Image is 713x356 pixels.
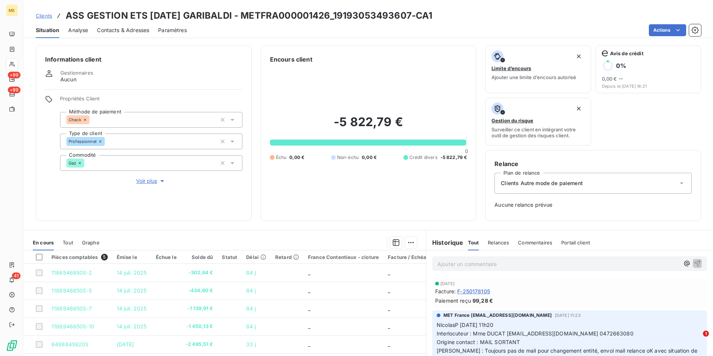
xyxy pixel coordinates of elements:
span: -1 139,91 € [186,305,213,312]
span: 0,00 € [362,154,377,161]
input: Ajouter une valeur [105,138,111,145]
span: NicolasP [DATE] 11h20 [437,322,493,328]
span: Échu [276,154,287,161]
span: [DATE] 11:23 [555,313,581,318]
span: MET France [EMAIL_ADDRESS][DOMAIN_NAME] [443,312,552,319]
span: _ [388,341,390,347]
span: 1186946850S-5 [51,287,92,294]
span: -302,64 € [186,269,213,277]
span: 84 j [246,323,256,330]
span: 1186946850S-10 [51,323,94,330]
span: [DATE] [440,281,455,286]
span: Commentaires [518,240,552,246]
span: 0 [465,148,468,154]
span: 5 [101,254,108,260]
span: Professionnel [69,139,97,144]
span: Clients Autre mode de paiement [501,179,583,187]
h2: -5 822,79 € [270,115,467,137]
span: +99 [8,72,21,78]
span: En cours [33,240,54,246]
h6: Historique [426,238,464,247]
span: Tout [63,240,73,246]
span: Clients [36,13,52,19]
span: 33 j [246,341,256,347]
button: Gestion du risqueSurveiller ce client en intégrant votre outil de gestion des risques client. [485,98,591,146]
span: 14 juil. 2025 [117,287,147,294]
span: 0,00 € [289,154,304,161]
span: 1186946850S-7 [51,305,92,312]
span: [DATE] [117,341,134,347]
span: Check [69,118,81,122]
h6: 0 % [616,62,626,69]
a: Clients [36,12,52,19]
span: Non-échu [337,154,359,161]
span: 1186946850S-2 [51,269,92,276]
span: -2 495,51 € [186,341,213,348]
img: Logo LeanPay [6,340,18,352]
span: Surveiller ce client en intégrant votre outil de gestion des risques client. [491,127,584,138]
span: Tout [468,240,479,246]
span: _ [308,269,310,276]
span: Origine contact : MAIL SORTANT [437,339,520,345]
span: 14 juil. 2025 [117,269,147,276]
div: ME [6,4,18,16]
span: F-250178105 [457,287,490,295]
div: Retard [275,254,299,260]
span: Avis de crédit [610,50,644,56]
span: Analyse [68,26,88,34]
span: 41 [12,272,21,279]
span: 6488645920S [51,341,89,347]
span: Interlocuteur : Mme DUCAT [EMAIL_ADDRESS][DOMAIN_NAME] 0472663080 [437,330,634,337]
span: Relances [488,240,509,246]
span: -434,60 € [186,287,213,294]
span: Gaz [69,161,76,165]
h6: Informations client [45,55,242,64]
span: Depuis le [DATE] 16:21 [602,84,695,88]
span: _ [308,341,310,347]
span: _ [308,287,310,294]
span: _ [388,323,390,330]
span: Graphe [82,240,100,246]
span: _ [388,305,390,312]
span: Gestionnaires [60,70,93,76]
span: Contacts & Adresses [97,26,149,34]
span: 14 juil. 2025 [117,305,147,312]
iframe: Intercom live chat [688,331,706,349]
span: Propriétés Client [60,96,242,106]
span: Voir plus [136,177,166,185]
div: Échue le [156,254,177,260]
span: Aucun [60,76,76,83]
span: Limite d’encours [491,65,531,71]
span: 84 j [246,287,256,294]
span: _ [388,269,390,276]
input: Ajouter une valeur [84,160,90,166]
input: Ajouter une valeur [89,116,95,123]
span: Paramètres [158,26,187,34]
span: Crédit divers [409,154,437,161]
div: Solde dû [186,254,213,260]
div: Statut [222,254,237,260]
button: Actions [649,24,686,36]
span: 84 j [246,269,256,276]
span: _ [388,287,390,294]
div: Facture / Echéancier [388,254,439,260]
span: _ [308,305,310,312]
span: -5 822,79 € [440,154,467,161]
button: Voir plus [60,177,242,185]
span: _ [308,323,310,330]
span: Portail client [561,240,590,246]
span: 84 j [246,305,256,312]
div: Délai [246,254,266,260]
span: 14 juil. 2025 [117,323,147,330]
button: Limite d’encoursAjouter une limite d’encours autorisé [485,46,591,93]
span: Gestion du risque [491,118,533,124]
span: Facture : [435,287,456,295]
span: +99 [8,87,21,93]
span: 1 [703,331,709,337]
h6: Encours client [270,55,312,64]
div: Émise le [117,254,147,260]
span: Situation [36,26,59,34]
div: France Contentieux - cloture [308,254,379,260]
span: 99,28 € [472,297,493,305]
div: Pièces comptables [51,254,108,260]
